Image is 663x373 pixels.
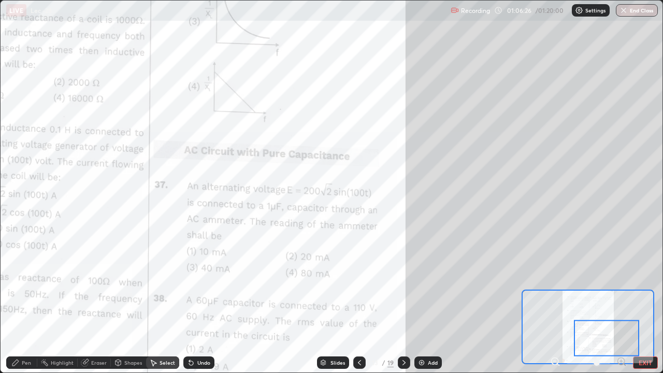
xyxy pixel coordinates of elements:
[197,360,210,365] div: Undo
[9,6,23,15] p: LIVE
[160,360,175,365] div: Select
[330,360,345,365] div: Slides
[22,360,31,365] div: Pen
[451,6,459,15] img: recording.375f2c34.svg
[428,360,438,365] div: Add
[91,360,107,365] div: Eraser
[575,6,583,15] img: class-settings-icons
[461,7,490,15] p: Recording
[387,358,394,367] div: 19
[417,358,426,367] img: add-slide-button
[585,8,606,13] p: Settings
[616,4,658,17] button: End Class
[31,6,52,15] p: Lec -28
[51,360,74,365] div: Highlight
[124,360,142,365] div: Shapes
[370,360,380,366] div: 13
[619,6,628,15] img: end-class-cross
[633,356,658,369] button: EXIT
[382,360,385,366] div: /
